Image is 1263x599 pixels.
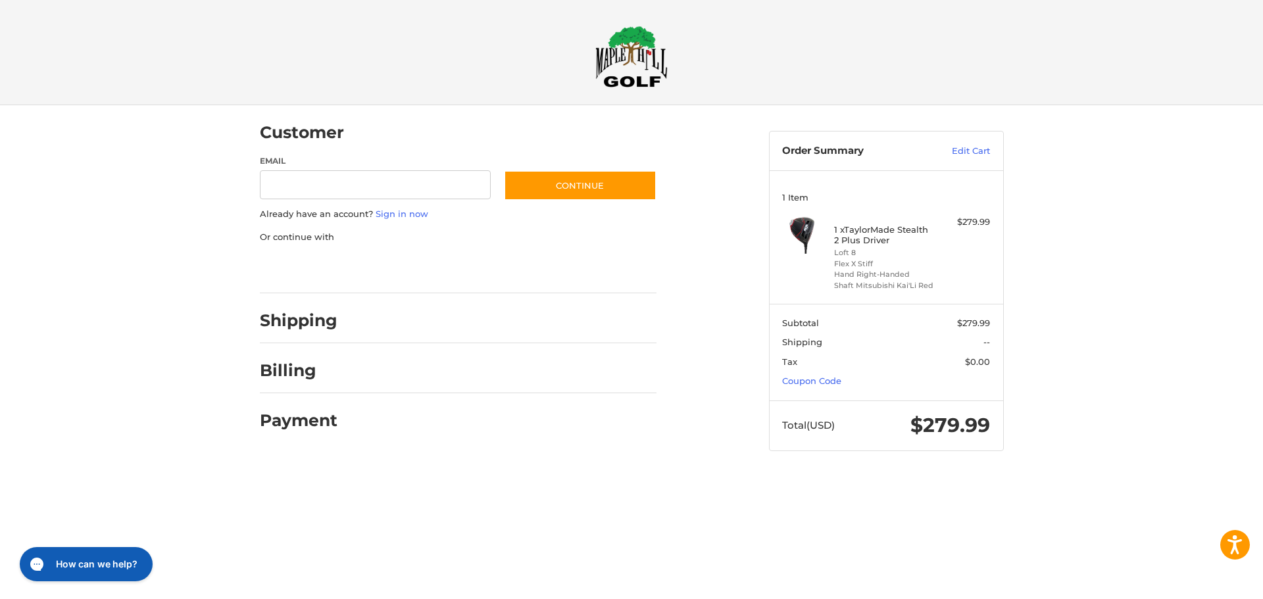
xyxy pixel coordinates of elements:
span: Tax [782,356,797,367]
p: Already have an account? [260,208,656,221]
li: Shaft Mitsubishi Kai'Li Red [834,280,935,291]
span: $279.99 [957,318,990,328]
button: Continue [504,170,656,201]
label: Email [260,155,491,167]
iframe: Google Customer Reviews [1154,563,1263,599]
h3: Order Summary [782,145,924,158]
iframe: Gorgias live chat messenger [13,542,157,586]
iframe: PayPal-venmo [478,256,577,280]
h3: 1 Item [782,192,990,203]
span: Total (USD) [782,419,835,431]
span: -- [983,337,990,347]
li: Loft 8 [834,247,935,258]
h2: Payment [260,410,337,431]
span: $0.00 [965,356,990,367]
p: Or continue with [260,231,656,244]
a: Coupon Code [782,375,841,386]
div: $279.99 [938,216,990,229]
span: $279.99 [910,413,990,437]
li: Hand Right-Handed [834,269,935,280]
h2: Shipping [260,310,337,331]
span: Shipping [782,337,822,347]
li: Flex X Stiff [834,258,935,270]
iframe: PayPal-paylater [367,256,466,280]
a: Edit Cart [924,145,990,158]
a: Sign in now [376,208,428,219]
h2: Billing [260,360,337,381]
h4: 1 x TaylorMade Stealth 2 Plus Driver [834,224,935,246]
span: Subtotal [782,318,819,328]
img: Maple Hill Golf [595,26,668,87]
h2: Customer [260,122,344,143]
iframe: PayPal-paypal [255,256,354,280]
